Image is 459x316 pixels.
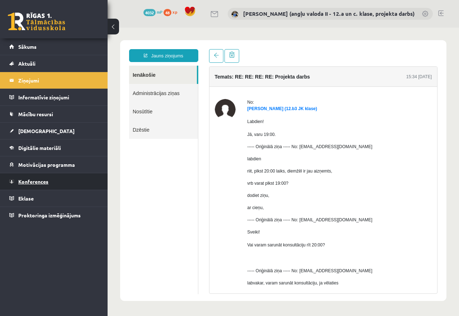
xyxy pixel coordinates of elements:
[172,9,177,15] span: xp
[140,165,325,171] p: dodiet ziņu,
[9,55,99,72] a: Aktuāli
[140,152,325,159] p: vrb varat plkst 19:00?
[164,9,181,15] a: 48 xp
[140,140,325,147] p: riit, plkst 20:00 laiks, diemžēl ir jau aizņemts,
[140,189,325,195] p: ----- Oriģinālā ziņa ----- No: [EMAIL_ADDRESS][DOMAIN_NAME]
[9,207,99,223] a: Proktoringa izmēģinājums
[143,9,156,16] span: 4032
[18,111,53,117] span: Mācību resursi
[231,11,238,18] img: Katrīne Laizāne (angļu valoda II - 12.a un c. klase, projekta darbs)
[140,79,210,84] a: [PERSON_NAME] (12.b3 JK klase)
[140,116,325,122] p: ----- Oriģinālā ziņa ----- No: [EMAIL_ADDRESS][DOMAIN_NAME]
[9,72,99,89] a: Ziņojumi
[18,212,81,218] span: Proktoringa izmēģinājums
[140,201,325,246] p: Sveiki! Vai varam sarunāt konsultāciju rīt 20:00? ----- Oriģinālā ziņa ----- No: [EMAIL_ADDRESS][...
[140,91,325,110] p: Labdien! Jā, varu 19:00.
[18,128,75,134] span: [DEMOGRAPHIC_DATA]
[164,9,171,16] span: 48
[9,106,99,122] a: Mācību resursi
[140,128,325,135] p: labdien
[18,72,99,89] legend: Ziņojumi
[140,252,325,259] p: labvakar, varam sarunāt konsultāciju, ja vēlaties
[9,89,99,105] a: Informatīvie ziņojumi
[299,46,324,52] div: 15:34 [DATE]
[9,140,99,156] a: Digitālie materiāli
[140,177,325,183] p: ar cieņu,
[18,60,36,67] span: Aktuāli
[18,161,75,168] span: Motivācijas programma
[107,71,128,92] img: Kārlis Strautmanis
[9,38,99,55] a: Sākums
[243,10,415,17] a: [PERSON_NAME] (angļu valoda II - 12.a un c. klase, projekta darbs)
[143,9,162,15] a: 4032 mP
[18,178,48,185] span: Konferences
[18,89,99,105] legend: Informatīvie ziņojumi
[9,156,99,173] a: Motivācijas programma
[9,173,99,190] a: Konferences
[9,123,99,139] a: [DEMOGRAPHIC_DATA]
[140,264,325,271] p: dodiet ziņu
[9,190,99,207] a: Eklase
[18,195,34,202] span: Eklase
[108,28,459,314] iframe: To enrich screen reader interactions, please activate Accessibility in Grammarly extension settings
[18,43,37,50] span: Sākums
[157,9,162,15] span: mP
[18,145,61,151] span: Digitālie materiāli
[8,13,65,30] a: Rīgas 1. Tālmācības vidusskola
[140,71,325,78] div: No:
